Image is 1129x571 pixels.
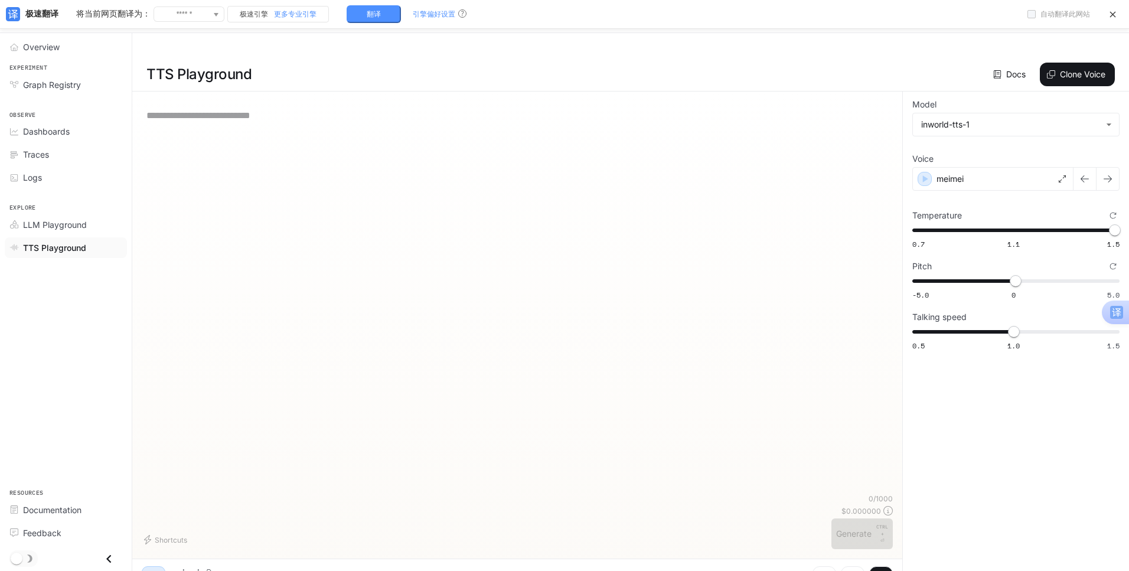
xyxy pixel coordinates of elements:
[1107,209,1120,222] button: Reset to default
[912,211,962,220] p: Temperature
[1007,341,1020,351] span: 1.0
[1107,260,1120,273] button: Reset to default
[921,119,1100,130] div: inworld-tts-1
[991,63,1030,86] a: Docs
[5,214,127,235] a: LLM Playground
[912,100,937,109] p: Model
[937,173,964,185] p: meimei
[912,262,932,270] p: Pitch
[5,144,127,165] a: Traces
[913,113,1119,136] div: inworld-tts-1
[1107,341,1120,351] span: 1.5
[5,121,127,142] a: Dashboards
[23,125,70,138] span: Dashboards
[869,494,893,504] p: 0 / 1000
[5,523,127,543] a: Feedback
[1007,239,1020,249] span: 1.1
[23,242,86,254] span: TTS Playground
[23,79,81,91] span: Graph Registry
[5,237,127,258] a: TTS Playground
[912,155,934,163] p: Voice
[1107,239,1120,249] span: 1.5
[142,530,192,549] button: Shortcuts
[23,148,49,161] span: Traces
[5,74,127,95] a: Graph Registry
[5,500,127,520] a: Documentation
[5,167,127,188] a: Logs
[23,504,81,516] span: Documentation
[912,239,925,249] span: 0.7
[23,218,87,231] span: LLM Playground
[23,171,42,184] span: Logs
[5,37,127,57] a: Overview
[1011,290,1016,300] span: 0
[23,41,60,53] span: Overview
[1107,290,1120,300] span: 5.0
[11,552,22,565] span: Dark mode toggle
[912,290,929,300] span: -5.0
[912,313,967,321] p: Talking speed
[841,506,881,516] p: $ 0.000000
[1040,63,1115,86] button: Clone Voice
[912,341,925,351] span: 0.5
[96,547,122,571] button: Close drawer
[146,63,252,86] h1: TTS Playground
[23,527,61,539] span: Feedback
